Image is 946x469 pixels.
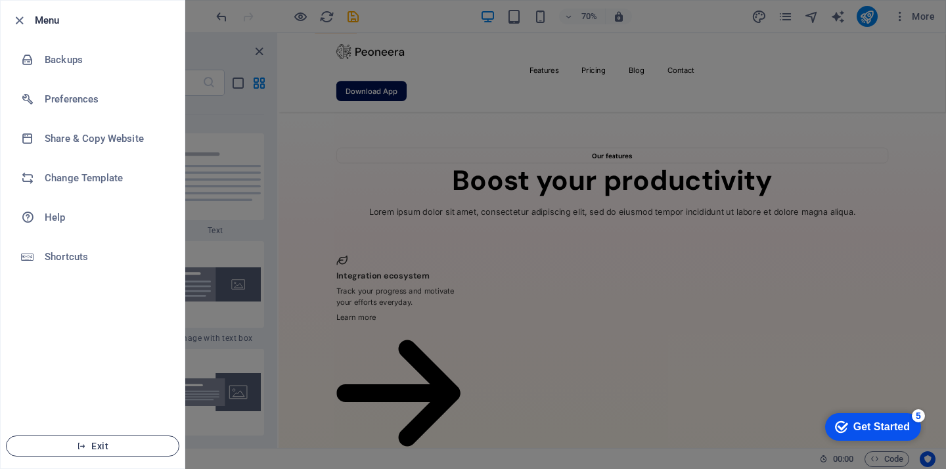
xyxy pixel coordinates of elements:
h6: Backups [45,52,166,68]
h6: Menu [35,12,174,28]
a: Help [1,198,185,237]
h6: Shortcuts [45,249,166,265]
span: Exit [17,441,168,451]
h6: Preferences [45,91,166,107]
div: Get Started 5 items remaining, 0% complete [11,7,106,34]
div: 5 [97,3,110,16]
h6: Change Template [45,170,166,186]
button: Exit [6,435,179,457]
div: Get Started [39,14,95,26]
h6: Help [45,210,166,225]
h6: Share & Copy Website [45,131,166,146]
